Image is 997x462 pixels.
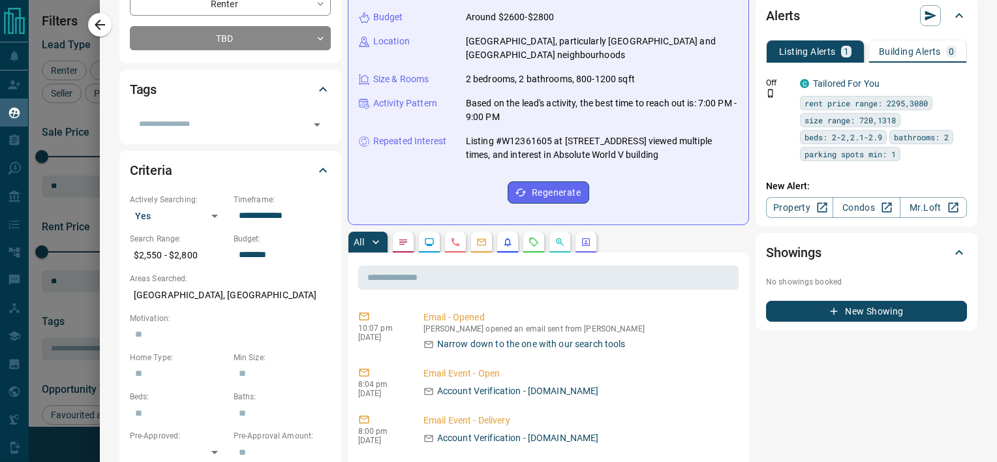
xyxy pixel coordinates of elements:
p: 10:07 pm [358,324,404,333]
p: Around $2600-$2800 [466,10,554,24]
p: Activity Pattern [373,97,437,110]
p: Pre-Approval Amount: [234,430,331,442]
p: Actively Searching: [130,194,227,206]
p: Areas Searched: [130,273,331,285]
a: Mr.Loft [900,197,967,218]
p: Account Verification - [DOMAIN_NAME] [437,431,599,445]
p: Min Size: [234,352,331,363]
p: 2 bedrooms, 2 bathrooms, 800-1200 sqft [466,72,635,86]
p: Listing #W12361605 at [STREET_ADDRESS] viewed multiple times, and interest in Absolute World V bu... [466,134,738,162]
span: parking spots min: 1 [805,147,896,161]
p: [GEOGRAPHIC_DATA], [GEOGRAPHIC_DATA] [130,285,331,306]
h2: Tags [130,79,157,100]
p: Home Type: [130,352,227,363]
p: Beds: [130,391,227,403]
svg: Opportunities [555,237,565,247]
p: [DATE] [358,436,404,445]
p: Size & Rooms [373,72,429,86]
p: 8:00 pm [358,427,404,436]
p: Baths: [234,391,331,403]
svg: Notes [398,237,408,247]
svg: Requests [529,237,539,247]
p: New Alert: [766,179,967,193]
div: Tags [130,74,331,105]
p: Pre-Approved: [130,430,227,442]
p: Email Event - Open [423,367,733,380]
p: Motivation: [130,313,331,324]
p: Off [766,77,792,89]
div: Showings [766,237,967,268]
svg: Calls [450,237,461,247]
span: rent price range: 2295,3080 [805,97,928,110]
p: $2,550 - $2,800 [130,245,227,266]
p: Narrow down to the one with our search tools [437,337,626,351]
p: 1 [844,47,849,56]
p: Budget [373,10,403,24]
p: Email - Opened [423,311,733,324]
svg: Push Notification Only [766,89,775,98]
h2: Showings [766,242,821,263]
div: Yes [130,206,227,226]
div: Criteria [130,155,331,186]
p: Search Range: [130,233,227,245]
div: condos.ca [800,79,809,88]
button: Open [308,115,326,134]
a: Tailored For You [813,78,880,89]
p: [DATE] [358,333,404,342]
p: Timeframe: [234,194,331,206]
p: [GEOGRAPHIC_DATA], particularly [GEOGRAPHIC_DATA] and [GEOGRAPHIC_DATA] neighbourhoods [466,35,738,62]
button: New Showing [766,301,967,322]
a: Condos [833,197,900,218]
p: Repeated Interest [373,134,446,148]
span: beds: 2-2,2.1-2.9 [805,131,882,144]
span: size range: 720,1318 [805,114,896,127]
p: [PERSON_NAME] opened an email sent from [PERSON_NAME] [423,324,733,333]
p: 8:04 pm [358,380,404,389]
svg: Agent Actions [581,237,591,247]
p: Account Verification - [DOMAIN_NAME] [437,384,599,398]
p: [DATE] [358,389,404,398]
p: Budget: [234,233,331,245]
span: bathrooms: 2 [894,131,949,144]
p: Listing Alerts [779,47,836,56]
div: TBD [130,26,331,50]
svg: Emails [476,237,487,247]
h2: Criteria [130,160,172,181]
p: Building Alerts [879,47,941,56]
p: Location [373,35,410,48]
a: Property [766,197,833,218]
p: 0 [949,47,954,56]
p: Based on the lead's activity, the best time to reach out is: 7:00 PM - 9:00 PM [466,97,738,124]
svg: Lead Browsing Activity [424,237,435,247]
h2: Alerts [766,5,800,26]
svg: Listing Alerts [502,237,513,247]
p: All [354,238,364,247]
p: No showings booked [766,276,967,288]
p: Email Event - Delivery [423,414,733,427]
button: Regenerate [508,181,589,204]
